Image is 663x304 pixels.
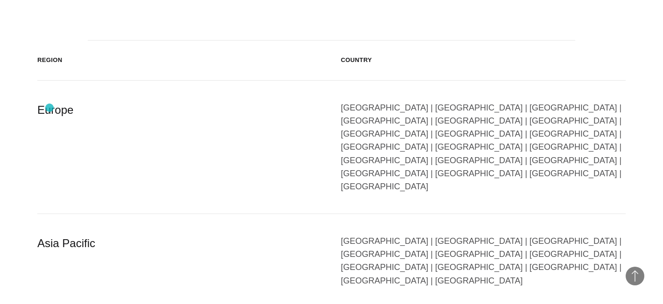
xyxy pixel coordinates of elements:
div: Asia Pacific [37,235,322,287]
div: Europe [37,101,322,193]
div: Region [37,55,322,65]
div: [GEOGRAPHIC_DATA] | [GEOGRAPHIC_DATA] | [GEOGRAPHIC_DATA] | [GEOGRAPHIC_DATA] | [GEOGRAPHIC_DATA]... [341,101,626,193]
button: Back to Top [626,267,644,285]
div: [GEOGRAPHIC_DATA] | [GEOGRAPHIC_DATA] | [GEOGRAPHIC_DATA] | [GEOGRAPHIC_DATA] | [GEOGRAPHIC_DATA]... [341,235,626,287]
div: Country [341,55,626,65]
